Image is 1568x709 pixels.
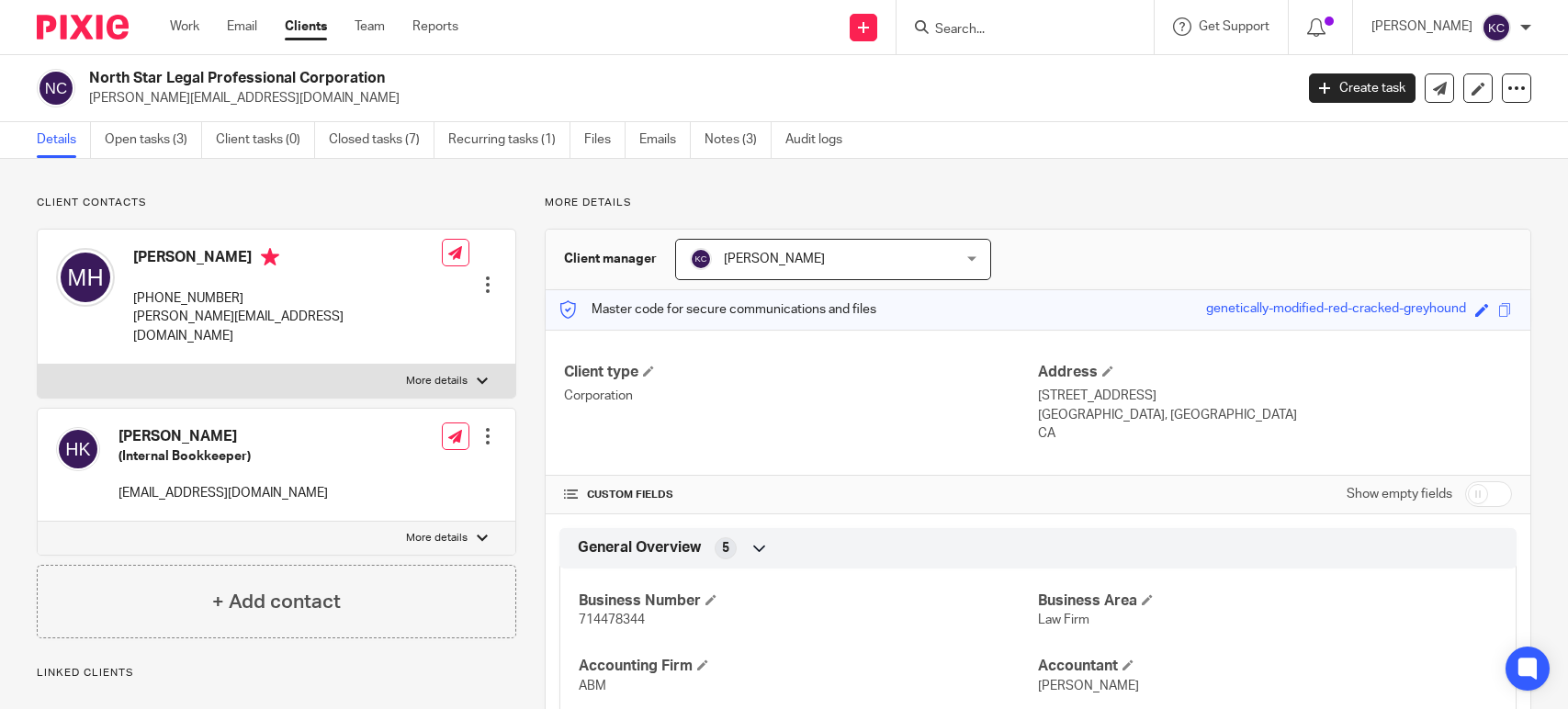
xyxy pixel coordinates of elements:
[133,289,442,308] p: [PHONE_NUMBER]
[37,122,91,158] a: Details
[261,248,279,266] i: Primary
[1482,13,1511,42] img: svg%3E
[1206,299,1466,321] div: genetically-modified-red-cracked-greyhound
[170,17,199,36] a: Work
[37,15,129,39] img: Pixie
[1309,73,1416,103] a: Create task
[1038,613,1089,626] span: Law Firm
[579,680,606,692] span: ABM
[564,488,1038,502] h4: CUSTOM FIELDS
[690,248,712,270] img: svg%3E
[545,196,1531,210] p: More details
[227,17,257,36] a: Email
[56,248,115,307] img: svg%3E
[448,122,570,158] a: Recurring tasks (1)
[37,69,75,107] img: svg%3E
[785,122,856,158] a: Audit logs
[412,17,458,36] a: Reports
[579,657,1038,676] h4: Accounting Firm
[406,531,468,546] p: More details
[329,122,434,158] a: Closed tasks (7)
[579,613,645,626] span: 714478344
[118,427,328,446] h4: [PERSON_NAME]
[1371,17,1472,36] p: [PERSON_NAME]
[705,122,772,158] a: Notes (3)
[1038,591,1497,611] h4: Business Area
[89,69,1043,88] h2: North Star Legal Professional Corporation
[56,427,100,471] img: svg%3E
[1199,20,1269,33] span: Get Support
[1038,680,1139,692] span: [PERSON_NAME]
[133,308,442,345] p: [PERSON_NAME][EMAIL_ADDRESS][DOMAIN_NAME]
[355,17,385,36] a: Team
[1347,485,1452,503] label: Show empty fields
[406,374,468,388] p: More details
[722,539,729,557] span: 5
[584,122,626,158] a: Files
[1038,363,1512,382] h4: Address
[118,447,328,466] h5: (Internal Bookkeeper)
[578,538,701,557] span: General Overview
[564,363,1038,382] h4: Client type
[105,122,202,158] a: Open tasks (3)
[133,248,442,271] h4: [PERSON_NAME]
[216,122,315,158] a: Client tasks (0)
[89,89,1281,107] p: [PERSON_NAME][EMAIL_ADDRESS][DOMAIN_NAME]
[564,250,657,268] h3: Client manager
[118,484,328,502] p: [EMAIL_ADDRESS][DOMAIN_NAME]
[37,666,516,681] p: Linked clients
[37,196,516,210] p: Client contacts
[1038,657,1497,676] h4: Accountant
[933,22,1099,39] input: Search
[564,387,1038,405] p: Corporation
[639,122,691,158] a: Emails
[1038,424,1512,443] p: CA
[559,300,876,319] p: Master code for secure communications and files
[724,253,825,265] span: [PERSON_NAME]
[1038,387,1512,405] p: [STREET_ADDRESS]
[212,588,341,616] h4: + Add contact
[1038,406,1512,424] p: [GEOGRAPHIC_DATA], [GEOGRAPHIC_DATA]
[579,591,1038,611] h4: Business Number
[285,17,327,36] a: Clients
